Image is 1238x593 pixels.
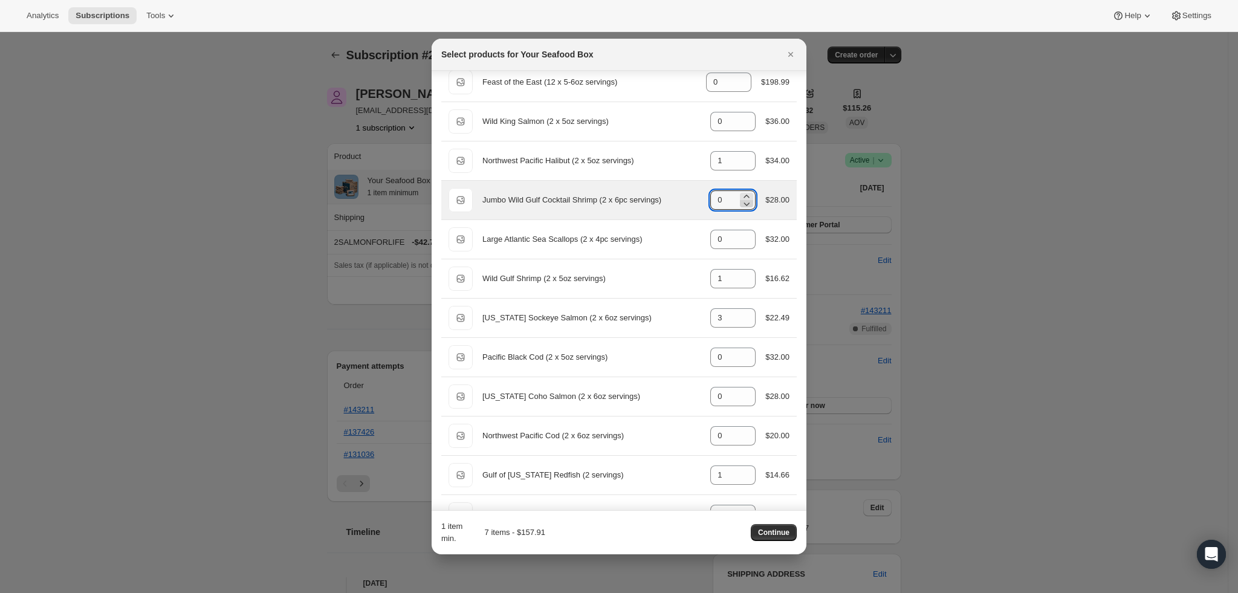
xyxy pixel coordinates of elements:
[782,46,799,63] button: Close
[441,520,468,545] div: 1 item min.
[482,273,701,285] div: Wild Gulf Shrimp (2 x 5oz servings)
[19,7,66,24] button: Analytics
[1182,11,1211,21] span: Settings
[482,194,701,206] div: Jumbo Wild Gulf Cocktail Shrimp (2 x 6pc servings)
[482,430,701,442] div: Northwest Pacific Cod (2 x 6oz servings)
[765,430,789,442] div: $20.00
[76,11,129,21] span: Subscriptions
[482,233,701,245] div: Large Atlantic Sea Scallops (2 x 4pc servings)
[482,508,701,520] div: Northwest Petrale Sole (2 x 6oz servings)
[482,390,701,403] div: [US_STATE] Coho Salmon (2 x 6oz servings)
[765,194,789,206] div: $28.00
[765,469,789,481] div: $14.66
[751,524,797,541] button: Continue
[1124,11,1141,21] span: Help
[761,76,789,88] div: $198.99
[765,115,789,128] div: $36.00
[482,115,701,128] div: Wild King Salmon (2 x 5oz servings)
[1163,7,1219,24] button: Settings
[765,390,789,403] div: $28.00
[765,351,789,363] div: $32.00
[482,351,701,363] div: Pacific Black Cod (2 x 5oz servings)
[765,312,789,324] div: $22.49
[482,155,701,167] div: Northwest Pacific Halibut (2 x 5oz servings)
[1105,7,1160,24] button: Help
[765,233,789,245] div: $32.00
[765,273,789,285] div: $16.62
[482,469,701,481] div: Gulf of [US_STATE] Redfish (2 servings)
[765,155,789,167] div: $34.00
[473,527,545,539] div: 7 items - $157.91
[1197,540,1226,569] div: Open Intercom Messenger
[482,76,696,88] div: Feast of the East (12 x 5-6oz servings)
[482,312,701,324] div: [US_STATE] Sockeye Salmon (2 x 6oz servings)
[758,528,789,537] span: Continue
[139,7,184,24] button: Tools
[27,11,59,21] span: Analytics
[441,48,594,60] h2: Select products for Your Seafood Box
[146,11,165,21] span: Tools
[68,7,137,24] button: Subscriptions
[765,508,789,520] div: $25.16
